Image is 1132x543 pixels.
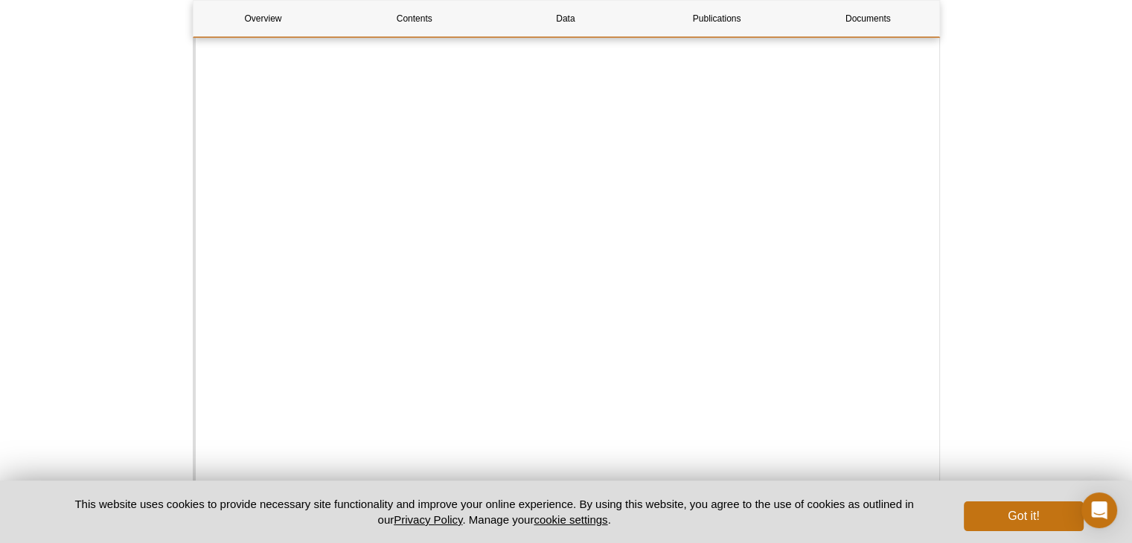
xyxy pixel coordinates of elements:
[345,1,485,36] a: Contents
[964,501,1083,531] button: Got it!
[49,496,940,527] p: This website uses cookies to provide necessary site functionality and improve your online experie...
[798,1,938,36] a: Documents
[1081,492,1117,528] div: Open Intercom Messenger
[496,1,636,36] a: Data
[394,513,462,526] a: Privacy Policy
[534,513,607,526] button: cookie settings
[194,1,333,36] a: Overview
[647,1,787,36] a: Publications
